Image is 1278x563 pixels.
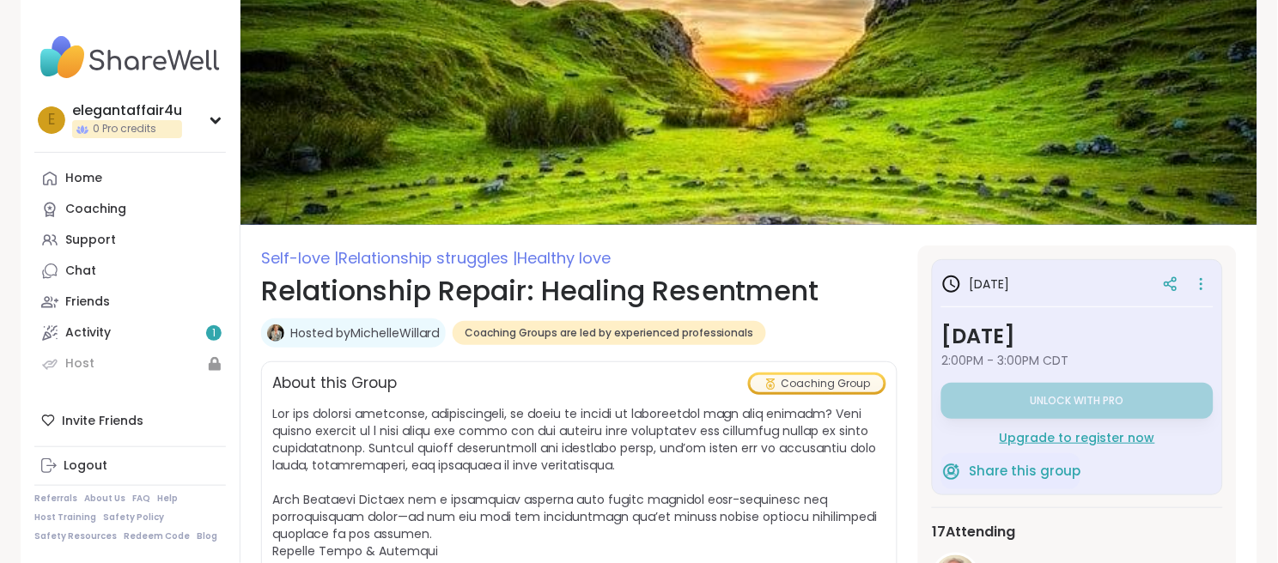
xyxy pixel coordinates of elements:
[65,263,96,280] div: Chat
[465,326,754,340] span: Coaching Groups are led by experienced professionals
[751,375,884,392] div: Coaching Group
[34,318,226,348] a: Activity1
[941,453,1080,489] button: Share this group
[212,326,216,341] span: 1
[338,247,517,269] span: Relationship struggles |
[941,383,1214,419] button: Unlock with Pro
[941,461,962,481] img: ShareWell Logomark
[93,122,156,136] span: 0 Pro credits
[34,194,226,225] a: Coaching
[1031,394,1124,408] span: Unlock with Pro
[34,163,226,194] a: Home
[34,225,226,256] a: Support
[64,457,107,475] div: Logout
[969,462,1080,481] span: Share this group
[941,274,1009,294] h3: [DATE]
[48,109,55,131] span: e
[84,493,125,505] a: About Us
[157,493,178,505] a: Help
[941,429,1214,446] div: Upgrade to register now
[932,522,1015,542] span: 17 Attending
[290,324,439,342] a: Hosted byMichelleWillard
[517,247,611,269] span: Healthy love
[272,372,397,395] h2: About this Group
[34,405,226,436] div: Invite Friends
[261,247,338,269] span: Self-love |
[72,101,182,120] div: elegantaffair4u
[197,530,217,542] a: Blog
[65,201,126,218] div: Coaching
[34,287,226,318] a: Friends
[941,352,1214,369] span: 2:00PM - 3:00PM CDT
[941,321,1214,352] h3: [DATE]
[65,294,110,311] div: Friends
[65,170,102,187] div: Home
[132,493,150,505] a: FAQ
[34,451,226,481] a: Logout
[65,324,111,342] div: Activity
[34,512,96,524] a: Host Training
[103,512,164,524] a: Safety Policy
[34,530,117,542] a: Safety Resources
[261,270,898,312] h1: Relationship Repair: Healing Resentment
[267,324,284,342] img: MichelleWillard
[124,530,190,542] a: Redeem Code
[65,232,116,249] div: Support
[34,348,226,379] a: Host
[34,256,226,287] a: Chat
[65,355,94,372] div: Host
[34,493,77,505] a: Referrals
[34,27,226,88] img: ShareWell Nav Logo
